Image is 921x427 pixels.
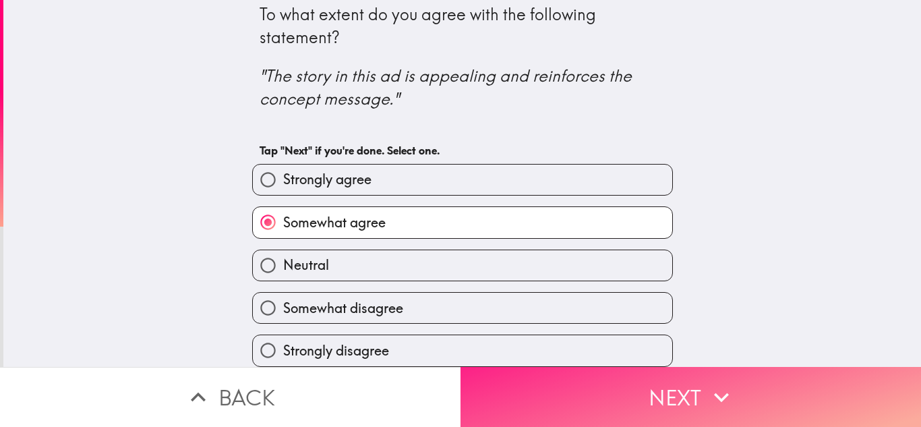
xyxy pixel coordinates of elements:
[253,250,672,281] button: Neutral
[283,170,372,189] span: Strongly agree
[283,256,329,275] span: Neutral
[283,299,403,318] span: Somewhat disagree
[260,65,636,109] i: "The story in this ad is appealing and reinforces the concept message."
[253,335,672,366] button: Strongly disagree
[253,165,672,195] button: Strongly agree
[260,3,665,110] div: To what extent do you agree with the following statement?
[283,341,389,360] span: Strongly disagree
[253,293,672,323] button: Somewhat disagree
[260,143,665,158] h6: Tap "Next" if you're done. Select one.
[460,367,921,427] button: Next
[253,207,672,237] button: Somewhat agree
[283,213,386,232] span: Somewhat agree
